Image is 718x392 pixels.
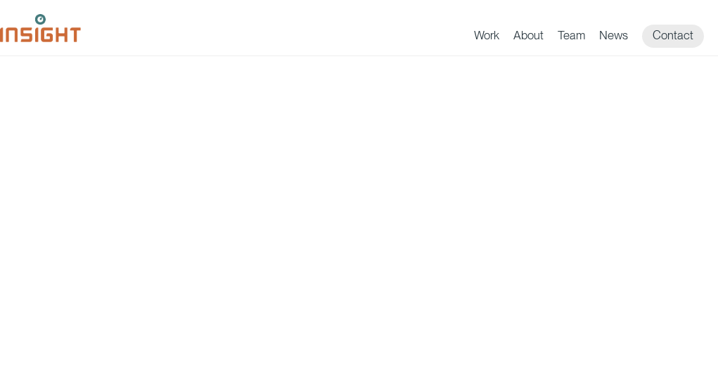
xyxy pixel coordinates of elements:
a: Contact [642,25,704,48]
a: About [513,28,544,48]
a: Team [558,28,585,48]
nav: primary navigation menu [474,25,718,48]
a: Work [474,28,499,48]
a: News [599,28,628,48]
